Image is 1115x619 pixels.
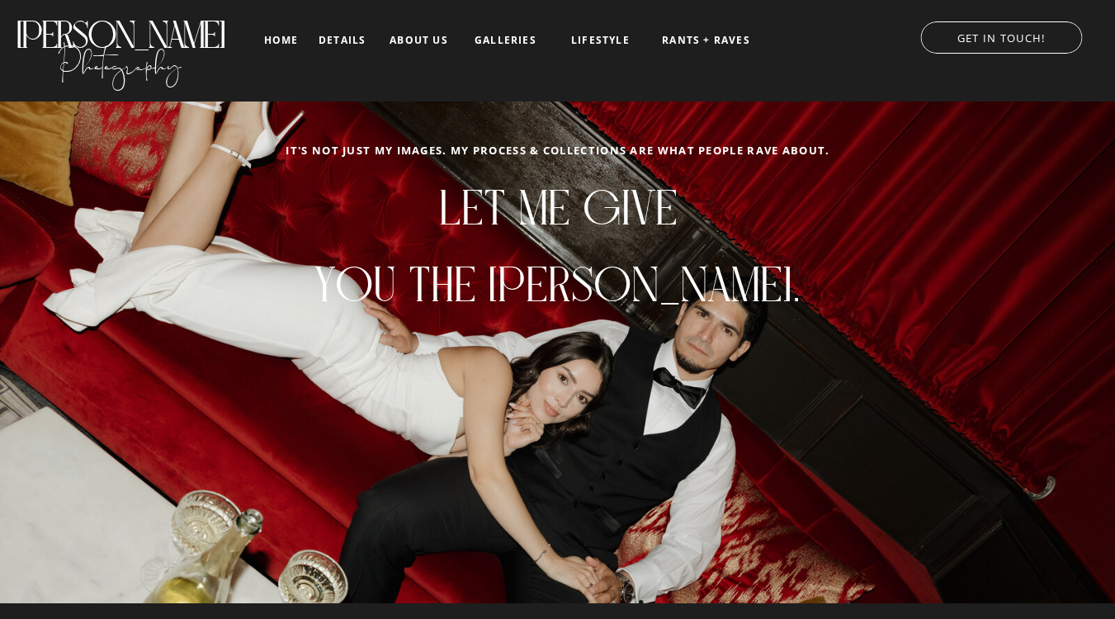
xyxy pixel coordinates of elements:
h2: It's not just my images. my process & collections are what people rave about. [265,144,852,162]
a: Photography [14,32,226,87]
a: galleries [471,35,540,46]
a: GET IN TOUCH! [904,27,1098,44]
a: [PERSON_NAME] [14,13,226,40]
a: RANTS + RAVES [660,35,752,46]
a: about us [385,35,453,46]
a: home [262,35,300,45]
a: LIFESTYLE [559,35,642,46]
a: details [319,35,366,45]
h1: Let me give you the [PERSON_NAME]. [192,170,924,211]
